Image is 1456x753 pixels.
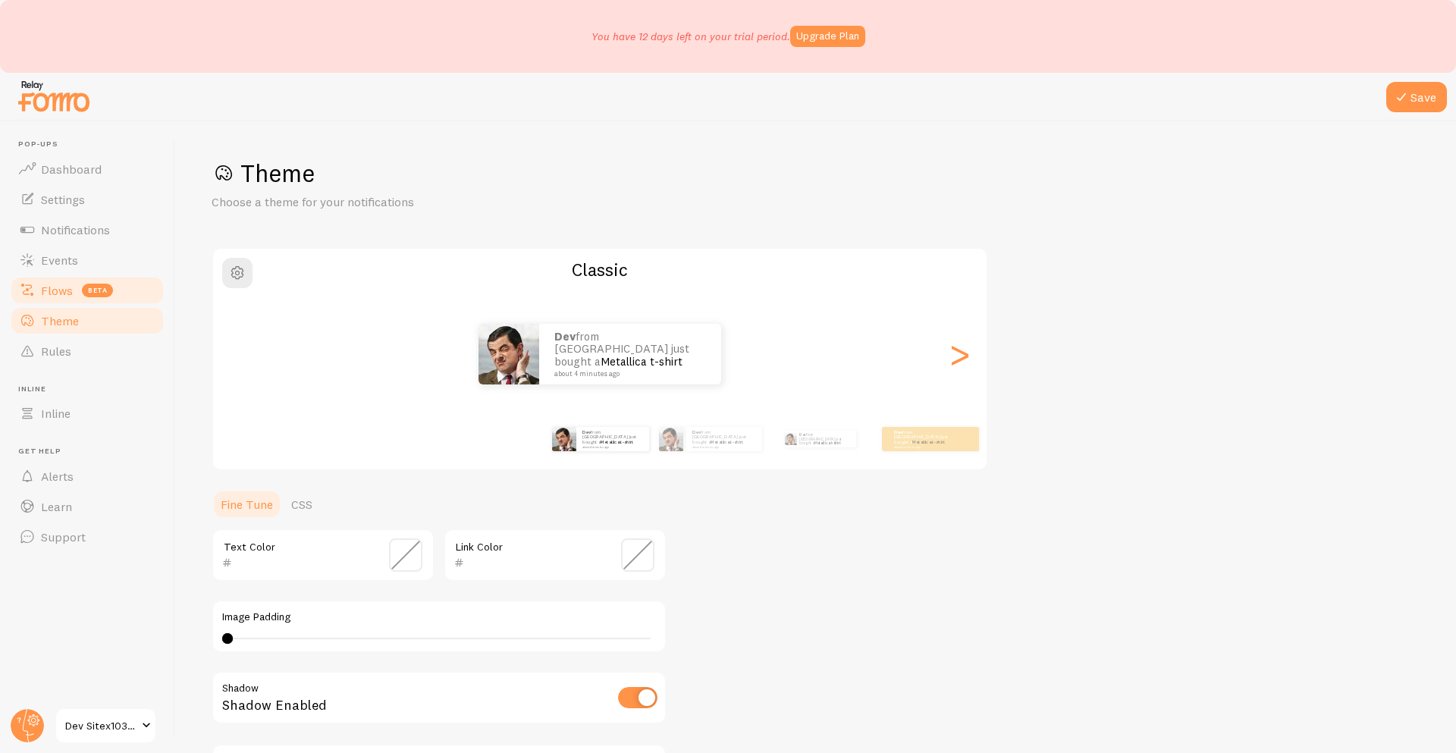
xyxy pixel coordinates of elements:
span: Alerts [41,469,74,484]
a: Dashboard [9,154,165,184]
span: Settings [41,192,85,207]
img: Fomo [784,433,796,445]
p: from [GEOGRAPHIC_DATA] just bought a [799,431,850,447]
span: Dev Sitex1038160354 [65,717,137,735]
a: Settings [9,184,165,215]
p: from [GEOGRAPHIC_DATA] just bought a [554,331,706,378]
span: Theme [41,313,79,328]
img: Fomo [659,427,683,451]
small: about 4 minutes ago [554,370,701,378]
p: from [GEOGRAPHIC_DATA] just bought a [582,429,643,448]
a: Learn [9,491,165,522]
a: Metallica t-shirt [601,354,682,369]
a: Rules [9,336,165,366]
span: Notifications [41,222,110,237]
div: Shadow Enabled [212,671,667,726]
a: Flows beta [9,275,165,306]
a: Metallica t-shirt [711,439,743,445]
span: beta [82,284,113,297]
span: Learn [41,499,72,514]
h1: Theme [212,158,1420,189]
a: CSS [282,489,322,519]
strong: Dev [799,432,806,437]
span: Get Help [18,447,165,457]
a: Theme [9,306,165,336]
a: Dev Sitex1038160354 [55,708,157,744]
a: Events [9,245,165,275]
h2: Classic [213,258,987,281]
img: fomo-relay-logo-orange.svg [16,77,92,115]
span: Pop-ups [18,140,165,149]
strong: Dev [692,429,701,435]
a: Upgrade Plan [790,26,865,47]
a: Fine Tune [212,489,282,519]
span: Support [41,529,86,544]
a: Inline [9,398,165,428]
img: Fomo [479,324,539,384]
small: about 4 minutes ago [582,445,642,448]
a: Notifications [9,215,165,245]
img: Fomo [552,427,576,451]
p: from [GEOGRAPHIC_DATA] just bought a [894,429,955,448]
span: Inline [41,406,71,421]
small: about 4 minutes ago [692,445,755,448]
a: Support [9,522,165,552]
p: from [GEOGRAPHIC_DATA] just bought a [692,429,756,448]
p: You have 12 days left on your trial period. [591,29,790,44]
a: Metallica t-shirt [601,439,633,445]
label: Image Padding [222,610,656,624]
strong: Dev [554,329,576,344]
div: Next slide [950,300,968,409]
span: Events [41,253,78,268]
small: about 4 minutes ago [894,445,953,448]
span: Inline [18,384,165,394]
a: Alerts [9,461,165,491]
span: Flows [41,283,73,298]
a: Metallica t-shirt [912,439,945,445]
a: Metallica t-shirt [814,441,840,445]
p: Choose a theme for your notifications [212,193,576,211]
span: Rules [41,344,71,359]
strong: Dev [582,429,591,435]
span: Dashboard [41,162,102,177]
strong: Dev [894,429,902,435]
